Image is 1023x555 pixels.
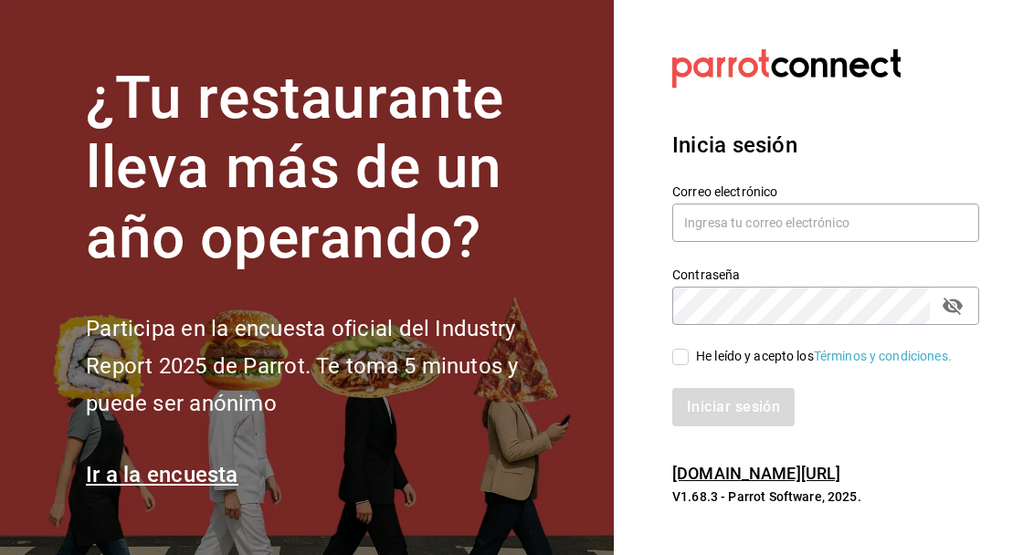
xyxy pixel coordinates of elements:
[86,64,579,274] h1: ¿Tu restaurante lleva más de un año operando?
[672,129,979,162] h3: Inicia sesión
[672,204,979,242] input: Ingresa tu correo electrónico
[672,464,840,483] a: [DOMAIN_NAME][URL]
[672,487,979,506] p: V1.68.3 - Parrot Software, 2025.
[86,310,579,422] h2: Participa en la encuesta oficial del Industry Report 2025 de Parrot. Te toma 5 minutos y puede se...
[672,184,979,197] label: Correo electrónico
[86,462,238,487] a: Ir a la encuesta
[814,349,952,363] a: Términos y condiciones.
[696,347,952,366] div: He leído y acepto los
[937,290,968,321] button: passwordField
[672,267,979,280] label: Contraseña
